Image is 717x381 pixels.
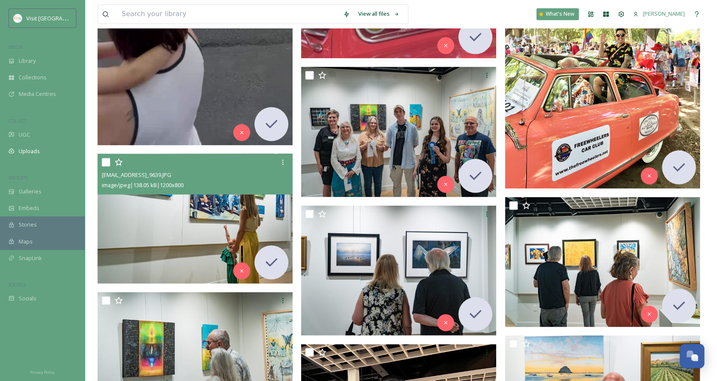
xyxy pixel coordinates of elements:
[117,5,339,23] input: Search your library
[102,181,184,189] span: image/jpeg | 138.05 kB | 1200 x 800
[643,10,685,17] span: [PERSON_NAME]
[536,8,579,20] a: What's New
[680,344,704,368] button: Open Chat
[8,281,25,288] span: SOCIALS
[30,367,55,377] a: Privacy Policy
[19,238,33,246] span: Maps
[8,44,23,50] span: MEDIA
[8,118,27,124] span: COLLECT
[19,131,30,139] span: UGC
[19,204,39,212] span: Embeds
[19,188,42,196] span: Galleries
[98,153,293,283] img: ext_1749776942.36408_cheryl@cordovacouncil.org-IMG_9639.JPG
[19,254,42,262] span: SnapLink
[19,147,40,155] span: Uploads
[19,221,37,229] span: Stories
[19,73,47,81] span: Collections
[19,294,36,303] span: Socials
[505,197,700,327] img: ext_1749776916.156288_cheryl@cordovacouncil.org-IMG_9640.JPG
[26,14,134,22] span: Visit [GEOGRAPHIC_DATA][PERSON_NAME]
[8,174,28,181] span: WIDGETS
[102,171,171,179] span: [EMAIL_ADDRESS]_9639.JPG
[19,90,56,98] span: Media Centres
[301,67,496,197] img: ext_1749776942.095705_cheryl@cordovacouncil.org-IMG_9636.JPG
[301,205,496,336] img: ext_1749776915.881586_cheryl@cordovacouncil.org-IMG_9641.JPG
[14,14,22,22] img: images.png
[19,57,36,65] span: Library
[629,6,689,22] a: [PERSON_NAME]
[30,370,55,375] span: Privacy Policy
[354,6,404,22] a: View all files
